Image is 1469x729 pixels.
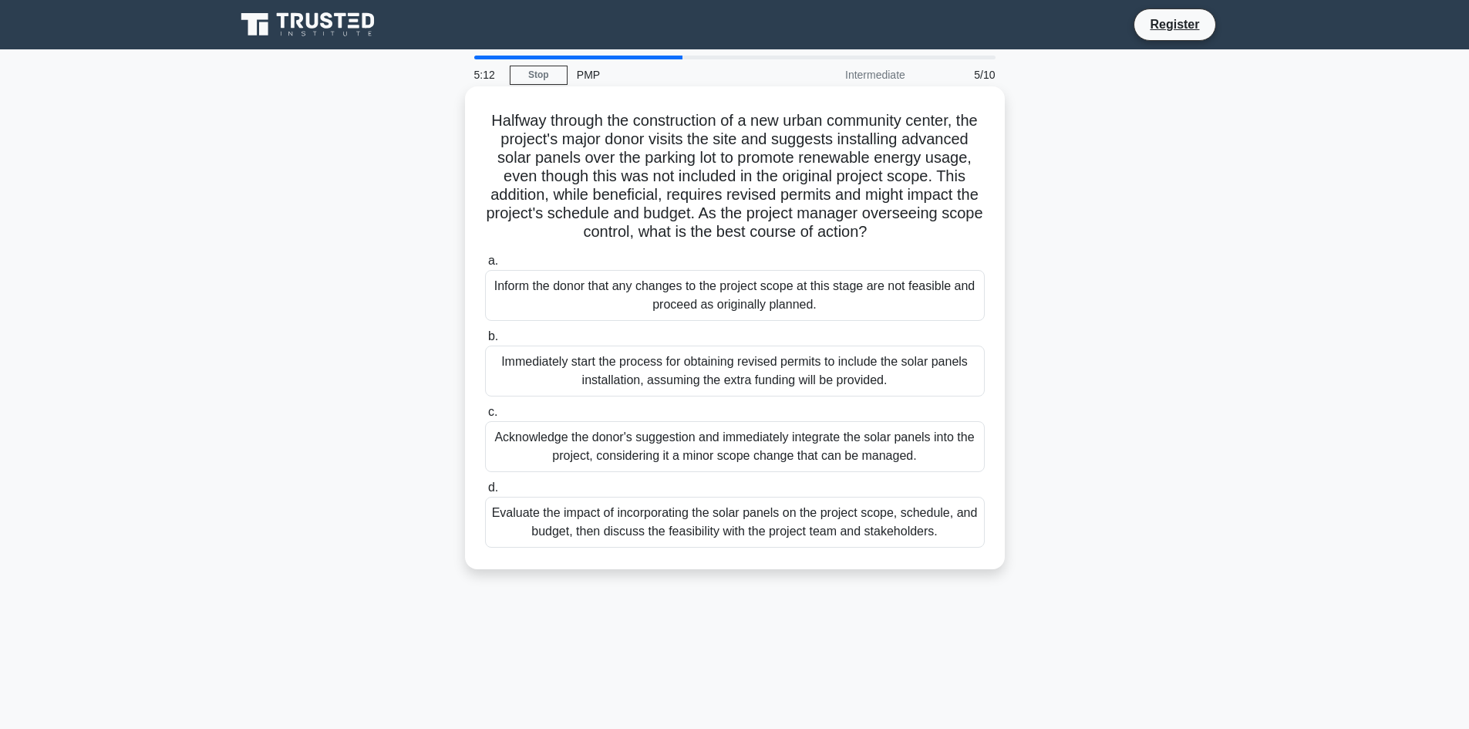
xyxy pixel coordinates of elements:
div: Evaluate the impact of incorporating the solar panels on the project scope, schedule, and budget,... [485,497,985,548]
div: Immediately start the process for obtaining revised permits to include the solar panels installat... [485,346,985,397]
div: Acknowledge the donor's suggestion and immediately integrate the solar panels into the project, c... [485,421,985,472]
div: 5/10 [915,59,1005,90]
span: d. [488,481,498,494]
span: c. [488,405,497,418]
span: a. [488,254,498,267]
h5: Halfway through the construction of a new urban community center, the project's major donor visit... [483,111,986,242]
div: Intermediate [780,59,915,90]
div: 5:12 [465,59,510,90]
span: b. [488,329,498,343]
a: Register [1140,15,1208,34]
div: PMP [568,59,780,90]
div: Inform the donor that any changes to the project scope at this stage are not feasible and proceed... [485,270,985,321]
a: Stop [510,66,568,85]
